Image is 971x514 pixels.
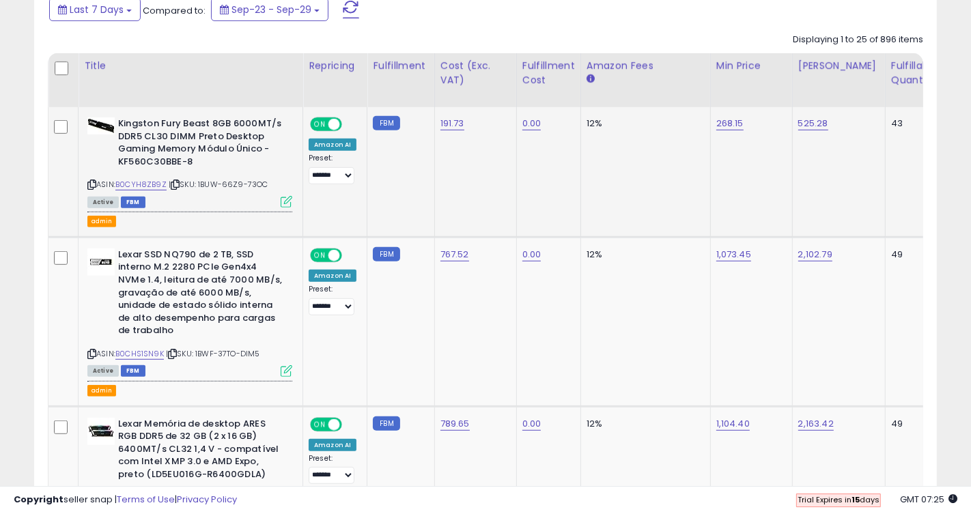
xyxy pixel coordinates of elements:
span: Trial Expires in days [798,494,879,505]
a: 1,104.40 [716,417,750,431]
button: admin [87,216,116,227]
div: ASIN: [87,117,292,206]
a: 767.52 [440,248,469,261]
small: FBM [373,416,399,431]
a: Privacy Policy [177,493,237,506]
b: Lexar SSD NQ790 de 2 TB, SSD interno M.2 2280 PCIe Gen4x4 NVMe 1.4, leitura de até 7000 MB/s, gra... [118,248,284,341]
span: FBM [121,365,145,377]
small: Amazon Fees. [587,73,595,85]
b: 15 [852,494,860,505]
span: Sep-23 - Sep-29 [231,3,311,16]
div: [PERSON_NAME] [798,59,879,73]
span: Last 7 Days [70,3,124,16]
a: 789.65 [440,417,470,431]
small: FBM [373,247,399,261]
img: 31G8MidAnSL._SL40_.jpg [87,418,115,445]
span: ON [311,418,328,430]
img: 41UpHVSpAQL._SL40_.jpg [87,248,115,276]
a: 2,163.42 [798,417,834,431]
div: 12% [587,117,700,130]
span: All listings currently available for purchase on Amazon [87,365,119,377]
button: admin [87,385,116,397]
span: 2025-10-7 07:25 GMT [900,493,957,506]
div: Fulfillment Cost [522,59,575,87]
div: Amazon AI [309,439,356,451]
div: Preset: [309,154,356,184]
a: 0.00 [522,117,541,130]
strong: Copyright [14,493,64,506]
b: Kingston Fury Beast 8GB 6000MT/s DDR5 CL30 DIMM Preto Desktop Gaming Memory Módulo Único - KF560C... [118,117,284,171]
span: Compared to: [143,4,206,17]
span: | SKU: 1BUW-66Z9-73OC [169,179,268,190]
span: FBM [121,197,145,208]
div: Amazon AI [309,139,356,151]
img: 31UWHrJgKoL._SL40_.jpg [87,117,115,134]
div: Amazon Fees [587,59,705,73]
a: 1,073.45 [716,248,751,261]
div: 49 [891,418,933,430]
a: Terms of Use [117,493,175,506]
span: All listings currently available for purchase on Amazon [87,197,119,208]
div: 12% [587,248,700,261]
div: Fulfillment [373,59,428,73]
div: Preset: [309,285,356,315]
div: Preset: [309,454,356,485]
a: 268.15 [716,117,744,130]
div: Title [84,59,297,73]
div: Fulfillable Quantity [891,59,938,87]
span: OFF [340,249,362,261]
div: Cost (Exc. VAT) [440,59,511,87]
div: 49 [891,248,933,261]
div: seller snap | | [14,494,237,506]
span: OFF [340,119,362,130]
a: B0CYH8ZB9Z [115,179,167,190]
div: Repricing [309,59,361,73]
span: OFF [340,418,362,430]
a: 191.73 [440,117,464,130]
span: ON [311,249,328,261]
a: 2,102.79 [798,248,832,261]
small: FBM [373,116,399,130]
a: 0.00 [522,248,541,261]
a: B0CHS1SN9K [115,348,164,360]
div: 12% [587,418,700,430]
div: Min Price [716,59,787,73]
div: ASIN: [87,248,292,375]
a: 525.28 [798,117,828,130]
div: 43 [891,117,933,130]
a: 0.00 [522,417,541,431]
div: Amazon AI [309,270,356,282]
b: Lexar Memória de desktop ARES RGB DDR5 de 32 GB (2 x 16 GB) 6400MT/s CL32 1,4 V - compatível com ... [118,418,284,485]
div: Displaying 1 to 25 of 896 items [793,33,923,46]
span: ON [311,119,328,130]
span: | SKU: 1BWF-37TO-DIM5 [166,348,260,359]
